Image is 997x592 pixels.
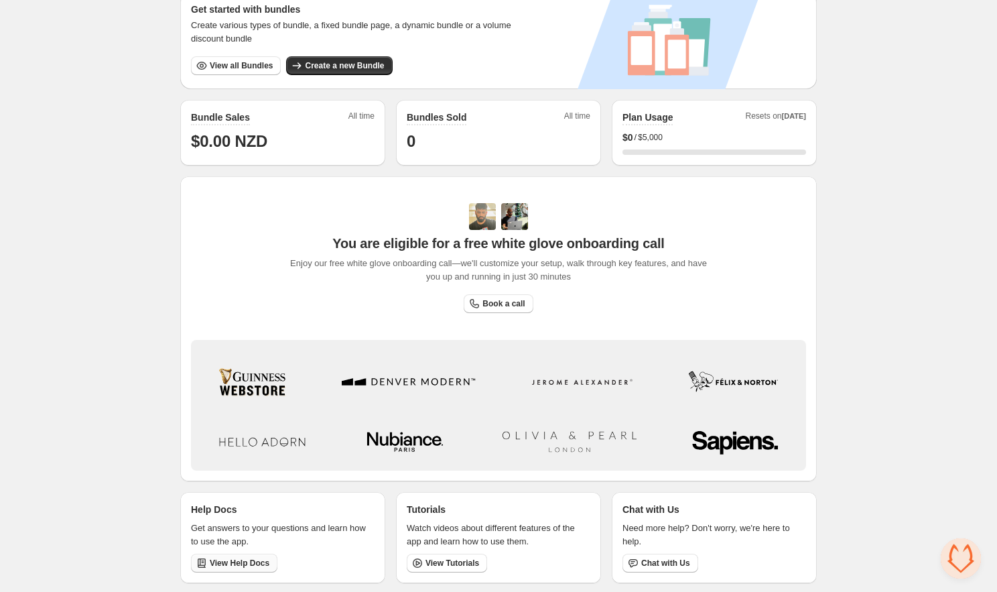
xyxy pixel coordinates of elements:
p: Get answers to your questions and learn how to use the app. [191,522,375,548]
button: Create a new Bundle [286,56,392,75]
p: Need more help? Don't worry, we're here to help. [622,522,806,548]
span: Create a new Bundle [305,60,384,71]
h2: Bundles Sold [407,111,466,124]
img: Adi [469,203,496,230]
span: Create various types of bundle, a fixed bundle page, a dynamic bundle or a volume discount bundle [191,19,524,46]
a: View Help Docs [191,554,277,573]
a: Book a call [464,294,533,313]
span: View all Bundles [210,60,273,71]
p: Help Docs [191,503,237,516]
h2: Bundle Sales [191,111,250,124]
div: / [622,131,806,144]
h1: 0 [407,131,590,152]
h3: Get started with bundles [191,3,524,16]
span: Enjoy our free white glove onboarding call—we'll customize your setup, walk through key features,... [283,257,714,284]
span: Resets on [746,111,807,125]
span: Chat with Us [641,558,690,569]
span: Book a call [482,298,525,309]
a: Open chat [941,538,981,579]
span: All time [348,111,375,125]
a: View Tutorials [407,554,487,573]
span: You are eligible for a free white glove onboarding call [332,235,664,251]
span: [DATE] [782,112,806,120]
span: $5,000 [638,132,663,143]
h2: Plan Usage [622,111,673,124]
span: View Help Docs [210,558,269,569]
span: All time [564,111,590,125]
p: Watch videos about different features of the app and learn how to use them. [407,522,590,548]
span: $ 0 [622,131,633,144]
span: View Tutorials [425,558,479,569]
p: Tutorials [407,503,446,516]
p: Chat with Us [622,503,679,516]
button: View all Bundles [191,56,281,75]
button: Chat with Us [622,554,698,573]
h1: $0.00 NZD [191,131,375,152]
img: Prakhar [501,203,528,230]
